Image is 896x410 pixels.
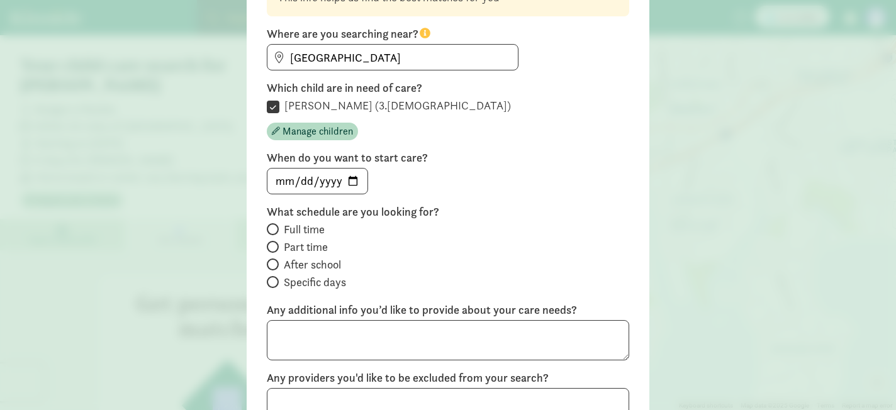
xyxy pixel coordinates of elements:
label: Any additional info you’d like to provide about your care needs? [267,302,629,318]
label: Where are you searching near? [267,26,629,42]
span: Specific days [284,275,346,290]
input: Find address [267,45,518,70]
span: Part time [284,240,328,255]
span: Full time [284,222,325,237]
label: [PERSON_NAME] (3.[DEMOGRAPHIC_DATA]) [279,98,511,113]
label: When do you want to start care? [267,150,629,165]
span: After school [284,257,341,272]
button: Manage children [267,123,358,140]
label: Any providers you'd like to be excluded from your search? [267,370,629,385]
span: Manage children [283,124,353,139]
label: What schedule are you looking for? [267,204,629,219]
label: Which child are in need of care? [267,80,629,96]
